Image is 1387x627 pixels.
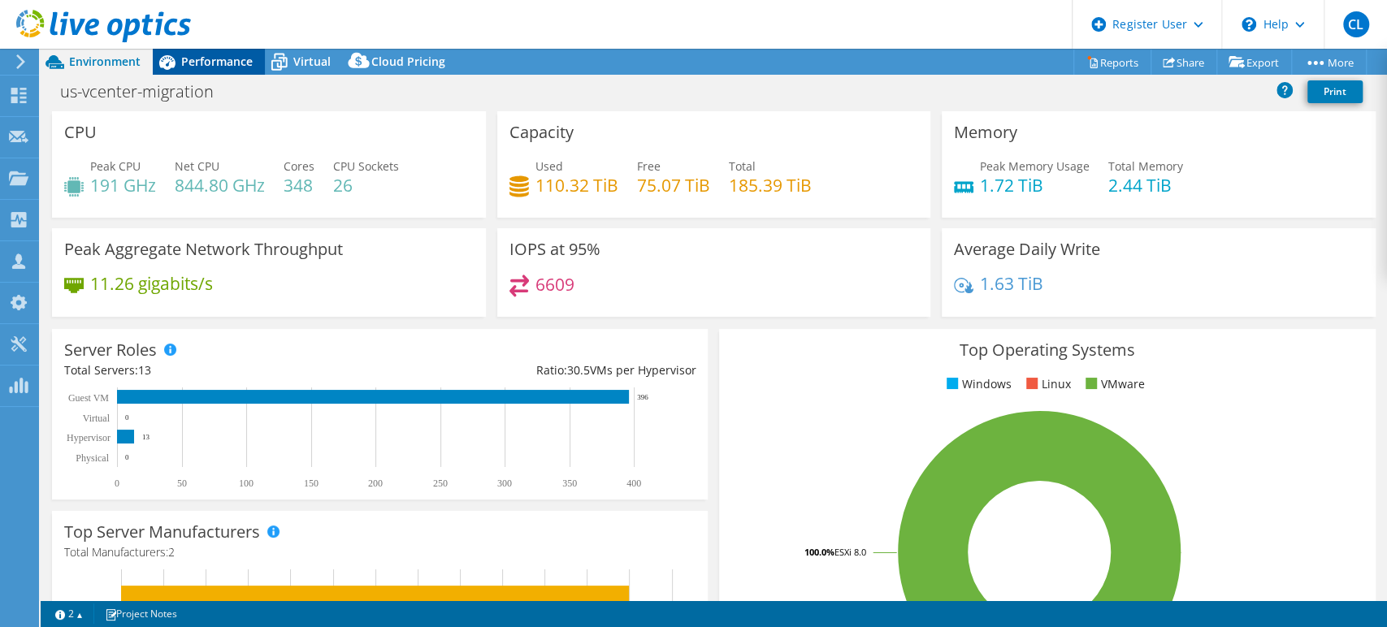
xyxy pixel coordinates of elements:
text: 0 [125,453,129,461]
text: 250 [433,478,448,489]
h3: Peak Aggregate Network Throughput [64,240,343,258]
h3: Top Operating Systems [731,341,1363,359]
li: Linux [1022,375,1071,393]
a: Export [1216,50,1292,75]
h4: 348 [284,176,314,194]
h3: CPU [64,123,97,141]
a: Reports [1073,50,1151,75]
svg: \n [1242,17,1256,32]
text: 0 [115,478,119,489]
h3: Capacity [509,123,574,141]
span: Net CPU [175,158,219,174]
h4: 110.32 TiB [535,176,618,194]
text: 300 [497,478,512,489]
text: 0 [125,413,129,422]
span: Peak CPU [90,158,141,174]
h4: 75.07 TiB [637,176,710,194]
text: 150 [304,478,319,489]
h4: 2.44 TiB [1108,176,1183,194]
h4: 11.26 gigabits/s [90,275,213,292]
h4: 26 [333,176,399,194]
text: Guest VM [68,392,109,404]
text: 200 [368,478,383,489]
h3: Memory [954,123,1017,141]
span: Peak Memory Usage [980,158,1090,174]
h1: us-vcenter-migration [53,83,239,101]
a: More [1291,50,1367,75]
span: 13 [138,362,151,378]
span: CL [1343,11,1369,37]
text: 100 [239,478,254,489]
h4: 1.72 TiB [980,176,1090,194]
tspan: ESXi 8.0 [834,546,866,558]
h4: Total Manufacturers: [64,543,696,561]
span: Total Memory [1108,158,1183,174]
h4: 1.63 TiB [980,275,1043,292]
li: VMware [1081,375,1145,393]
text: 50 [177,478,187,489]
span: 2 [168,544,175,560]
h3: IOPS at 95% [509,240,600,258]
li: Windows [943,375,1012,393]
a: Print [1307,80,1363,103]
text: 396 [637,393,648,401]
h3: Average Daily Write [954,240,1100,258]
span: Cloud Pricing [371,54,445,69]
span: Free [637,158,661,174]
h3: Server Roles [64,341,157,359]
div: Ratio: VMs per Hypervisor [380,361,696,379]
tspan: 100.0% [804,546,834,558]
h4: 191 GHz [90,176,156,194]
span: 30.5 [566,362,589,378]
text: Virtual [83,413,111,424]
h4: 185.39 TiB [729,176,812,194]
span: Environment [69,54,141,69]
text: Hypervisor [67,432,111,443]
span: Used [535,158,563,174]
span: Performance [181,54,253,69]
h4: 6609 [535,275,574,293]
div: Total Servers: [64,361,380,379]
span: CPU Sockets [333,158,399,174]
text: 350 [562,478,577,489]
text: 13 [142,433,150,441]
span: Total [729,158,756,174]
h3: Top Server Manufacturers [64,523,260,541]
span: Virtual [293,54,331,69]
a: 2 [44,603,94,624]
a: Share [1151,50,1217,75]
h4: 844.80 GHz [175,176,265,194]
text: 400 [626,478,641,489]
span: Cores [284,158,314,174]
text: Physical [76,452,109,464]
a: Project Notes [93,603,189,624]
